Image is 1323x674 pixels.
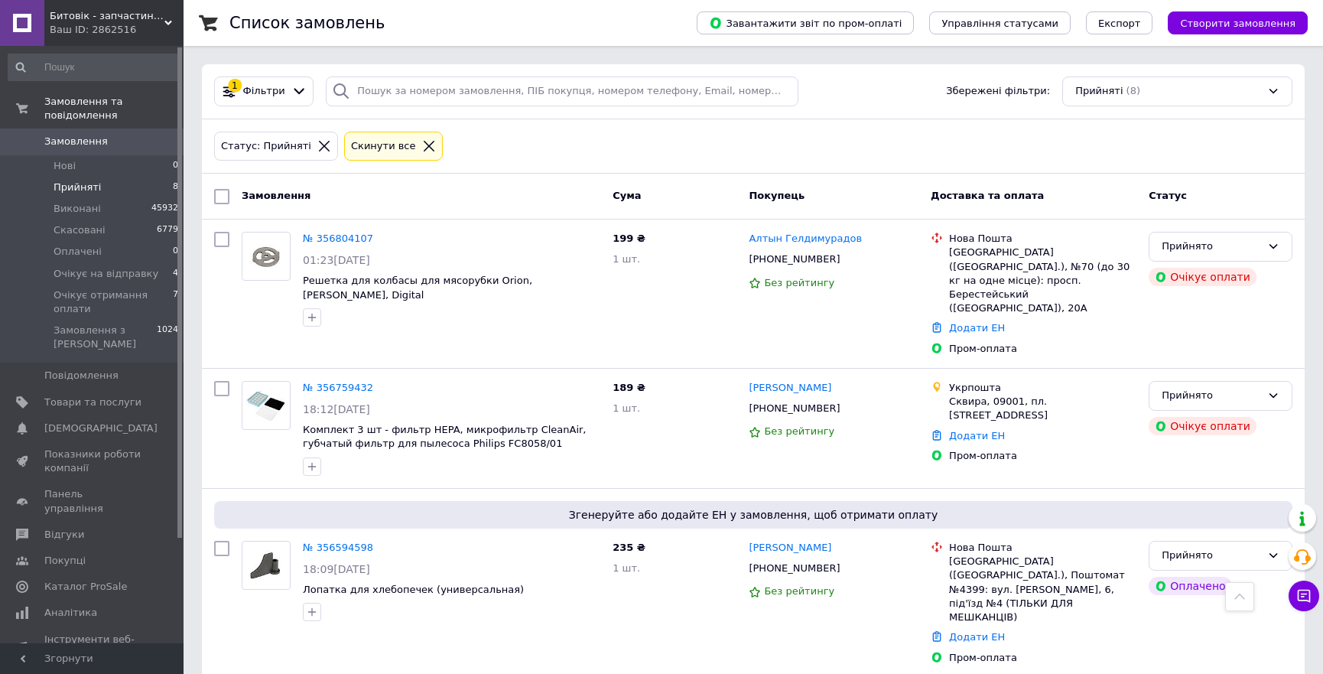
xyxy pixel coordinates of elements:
[613,402,640,414] span: 1 шт.
[157,223,178,237] span: 6779
[613,233,645,244] span: 199 ₴
[151,202,178,216] span: 45932
[764,585,834,597] span: Без рейтингу
[949,541,1136,555] div: Нова Пошта
[941,18,1058,29] span: Управління статусами
[242,390,290,422] img: Фото товару
[949,651,1136,665] div: Пром-оплата
[173,267,178,281] span: 4
[44,396,141,409] span: Товари та послуги
[613,190,641,201] span: Cума
[613,562,640,574] span: 1 шт.
[44,633,141,660] span: Інструменти веб-майстра та SEO
[1149,268,1256,286] div: Очікує оплати
[173,181,178,194] span: 8
[54,324,157,351] span: Замовлення з [PERSON_NAME]
[303,233,373,244] a: № 356804107
[44,369,119,383] span: Повідомлення
[242,232,291,281] a: Фото товару
[173,159,178,173] span: 0
[44,422,158,435] span: [DEMOGRAPHIC_DATA]
[228,79,242,93] div: 1
[303,424,587,450] a: Комплект 3 шт - фильтр HEPA, микрофильтр CleanAir, губчатый фильтр для пылесоса Philips FC8058/01
[303,254,370,266] span: 01:23[DATE]
[44,580,127,594] span: Каталог ProSale
[242,190,310,201] span: Замовлення
[50,9,164,23] span: Битовік - запчастини для побутової техніки
[242,241,290,272] img: Фото товару
[949,430,1005,441] a: Додати ЕН
[709,16,902,30] span: Завантажити звіт по пром-оплаті
[54,245,102,259] span: Оплачені
[44,606,97,620] span: Аналітика
[54,159,76,173] span: Нові
[1162,239,1261,255] div: Прийнято
[1075,84,1123,99] span: Прийняті
[44,528,84,542] span: Відгуки
[243,84,285,99] span: Фільтри
[1162,388,1261,404] div: Прийнято
[949,381,1136,395] div: Укрпошта
[949,555,1136,624] div: [GEOGRAPHIC_DATA] ([GEOGRAPHIC_DATA].), Поштомат №4399: вул. [PERSON_NAME], 6, під'їзд №4 (ТІЛЬКИ...
[749,562,840,574] span: [PHONE_NUMBER]
[749,402,840,414] span: [PHONE_NUMBER]
[949,631,1005,643] a: Додати ЕН
[54,288,173,316] span: Очікує отримання оплати
[949,395,1136,422] div: Сквира, 09001, пл. [STREET_ADDRESS]
[348,138,419,155] div: Cкинути все
[749,541,831,555] a: [PERSON_NAME]
[303,382,373,393] a: № 356759432
[44,448,141,475] span: Показники роботи компанії
[1149,577,1231,595] div: Оплачено
[242,550,290,581] img: Фото товару
[8,54,180,81] input: Пошук
[1149,417,1256,435] div: Очікує оплати
[949,246,1136,315] div: [GEOGRAPHIC_DATA] ([GEOGRAPHIC_DATA].), №70 (до 30 кг на одне місце): просп. Берестейський ([GEOG...
[749,232,862,246] a: Алтын Гелдимурадов
[157,324,178,351] span: 1024
[242,541,291,590] a: Фото товару
[1162,548,1261,564] div: Прийнято
[749,381,831,396] a: [PERSON_NAME]
[50,23,184,37] div: Ваш ID: 2862516
[949,449,1136,463] div: Пром-оплата
[949,232,1136,246] div: Нова Пошта
[242,381,291,430] a: Фото товару
[764,277,834,288] span: Без рейтингу
[44,487,141,515] span: Панель управління
[764,425,834,437] span: Без рейтингу
[949,322,1005,334] a: Додати ЕН
[218,138,314,155] div: Статус: Прийняті
[1086,11,1153,34] button: Експорт
[54,223,106,237] span: Скасовані
[613,382,645,393] span: 189 ₴
[173,288,178,316] span: 7
[44,135,108,148] span: Замовлення
[44,554,86,568] span: Покупці
[1152,17,1308,28] a: Створити замовлення
[949,342,1136,356] div: Пром-оплата
[303,584,524,595] a: Лопатка для хлебопечек (универсальная)
[1180,18,1295,29] span: Створити замовлення
[1098,18,1141,29] span: Експорт
[613,253,640,265] span: 1 шт.
[326,77,798,106] input: Пошук за номером замовлення, ПІБ покупця, номером телефону, Email, номером накладної
[749,253,840,265] span: [PHONE_NUMBER]
[946,84,1050,99] span: Збережені фільтри:
[303,275,532,301] a: Решетка для колбасы для мясорубки Orion, [PERSON_NAME], Digital
[54,202,101,216] span: Виконані
[613,542,645,553] span: 235 ₴
[929,11,1071,34] button: Управління статусами
[1289,581,1319,611] button: Чат з покупцем
[54,181,101,194] span: Прийняті
[1126,85,1140,96] span: (8)
[1149,190,1187,201] span: Статус
[303,542,373,553] a: № 356594598
[303,563,370,575] span: 18:09[DATE]
[44,95,184,122] span: Замовлення та повідомлення
[220,507,1286,523] span: Згенеруйте або додайте ЕН у замовлення, щоб отримати оплату
[303,403,370,415] span: 18:12[DATE]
